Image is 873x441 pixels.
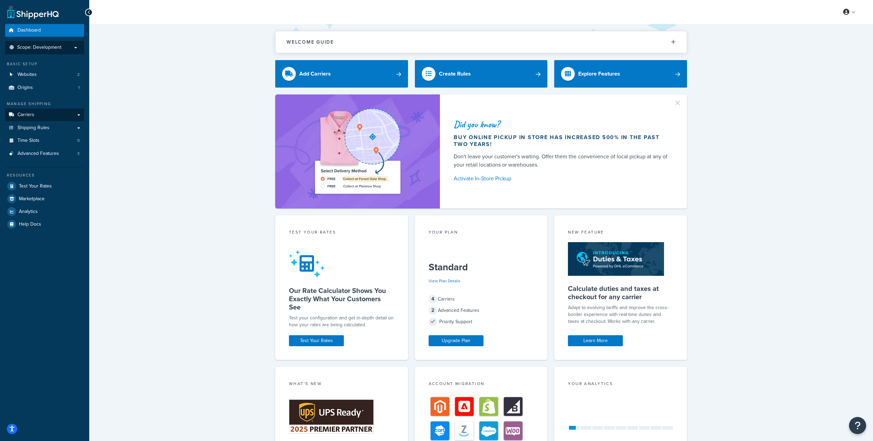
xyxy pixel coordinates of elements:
[5,218,84,230] a: Help Docs
[77,72,80,78] span: 2
[5,147,84,160] a: Advanced Features3
[289,286,394,311] h5: Our Rate Calculator Shows You Exactly What Your Customers See
[429,262,534,273] h5: Standard
[454,120,671,129] div: Did you know?
[289,335,344,346] a: Test Your Rates
[5,61,84,67] div: Basic Setup
[275,60,408,88] a: Add Carriers
[78,85,80,91] span: 1
[17,45,61,50] span: Scope: Development
[289,315,394,328] div: Test your configuration and get in-depth detail on how your rates are being calculated.
[568,335,623,346] a: Learn More
[568,284,673,301] h5: Calculate duties and taxes at checkout for any carrier
[5,172,84,178] div: Resources
[5,134,84,147] li: Time Slots
[5,68,84,81] a: Websites2
[19,196,45,202] span: Marketplace
[18,151,59,157] span: Advanced Features
[5,68,84,81] li: Websites
[5,81,84,94] a: Origins1
[439,69,471,79] div: Create Rules
[454,152,671,169] div: Don't leave your customer's waiting. Offer them the convenience of local pickup at any of your re...
[849,417,866,434] button: Open Resource Center
[5,101,84,107] div: Manage Shipping
[429,306,534,315] div: Advanced Features
[454,174,671,183] a: Activate In-Store Pickup
[289,381,394,388] div: What's New
[77,138,80,144] span: 0
[276,31,687,53] button: Welcome Guide
[5,193,84,205] a: Marketplace
[18,125,49,131] span: Shipping Rules
[289,229,394,237] div: Test your rates
[568,304,673,325] p: Adapt to evolving tariffs and improve the cross-border experience with real-time duties and taxes...
[554,60,687,88] a: Explore Features
[77,151,80,157] span: 3
[5,147,84,160] li: Advanced Features
[5,122,84,134] a: Shipping Rules
[5,109,84,121] a: Carriers
[5,24,84,37] a: Dashboard
[429,306,437,315] span: 2
[429,317,534,327] div: Priority Support
[18,112,34,118] span: Carriers
[429,335,484,346] a: Upgrade Plan
[454,134,671,148] div: Buy online pickup in store has increased 500% in the past two years!
[18,85,33,91] span: Origins
[295,105,420,198] img: ad-shirt-map-b0359fc47e01cab431d101c4b569394f6a03f54285957d908178d52f29eb9668.png
[19,183,52,189] span: Test Your Rates
[18,27,41,33] span: Dashboard
[18,72,37,78] span: Websites
[429,295,437,303] span: 4
[429,294,534,304] div: Carriers
[19,209,38,215] span: Analytics
[429,278,461,284] a: View Plan Details
[18,138,39,144] span: Time Slots
[568,381,673,388] div: Your Analytics
[568,229,673,237] div: New Feature
[429,381,534,388] div: Account Migration
[19,222,41,227] span: Help Docs
[415,60,548,88] a: Create Rules
[5,205,84,218] a: Analytics
[287,39,334,45] h2: Welcome Guide
[5,81,84,94] li: Origins
[5,134,84,147] a: Time Slots0
[5,180,84,192] a: Test Your Rates
[429,229,534,237] div: Your Plan
[578,69,620,79] div: Explore Features
[299,69,331,79] div: Add Carriers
